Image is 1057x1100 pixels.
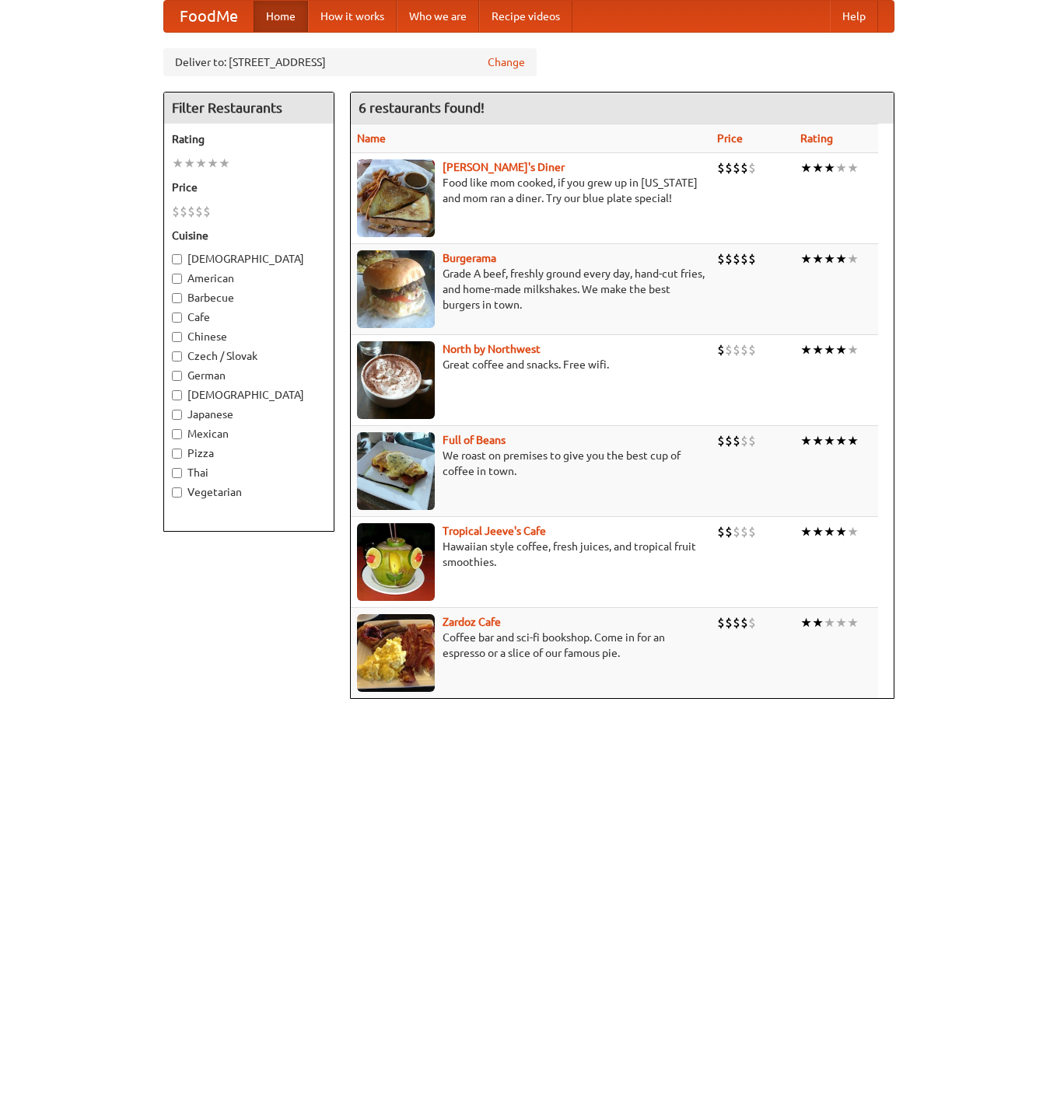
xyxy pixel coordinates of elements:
[172,180,326,195] h5: Price
[800,614,812,631] li: ★
[397,1,479,32] a: Who we are
[357,175,705,206] p: Food like mom cooked, if you grew up in [US_STATE] and mom ran a diner. Try our blue plate special!
[172,371,182,381] input: German
[717,159,725,176] li: $
[187,203,195,220] li: $
[203,203,211,220] li: $
[847,159,859,176] li: ★
[748,341,756,358] li: $
[172,329,326,344] label: Chinese
[847,341,859,358] li: ★
[717,614,725,631] li: $
[824,432,835,449] li: ★
[172,203,180,220] li: $
[172,445,326,461] label: Pizza
[172,465,326,480] label: Thai
[357,132,386,145] a: Name
[357,448,705,479] p: We roast on premises to give you the best cup of coffee in town.
[812,523,824,540] li: ★
[733,250,740,267] li: $
[740,523,748,540] li: $
[748,159,756,176] li: $
[717,341,725,358] li: $
[824,159,835,176] li: ★
[479,1,572,32] a: Recipe videos
[219,155,230,172] li: ★
[824,614,835,631] li: ★
[800,432,812,449] li: ★
[725,432,733,449] li: $
[748,614,756,631] li: $
[824,250,835,267] li: ★
[835,250,847,267] li: ★
[733,614,740,631] li: $
[717,132,743,145] a: Price
[443,525,546,537] b: Tropical Jeeve's Cafe
[748,432,756,449] li: $
[725,614,733,631] li: $
[740,614,748,631] li: $
[488,54,525,70] a: Change
[172,410,182,420] input: Japanese
[164,1,254,32] a: FoodMe
[740,250,748,267] li: $
[180,203,187,220] li: $
[812,614,824,631] li: ★
[748,250,756,267] li: $
[835,341,847,358] li: ★
[800,132,833,145] a: Rating
[733,159,740,176] li: $
[824,523,835,540] li: ★
[800,159,812,176] li: ★
[172,309,326,325] label: Cafe
[172,426,326,442] label: Mexican
[835,159,847,176] li: ★
[717,250,725,267] li: $
[172,348,326,364] label: Czech / Slovak
[172,271,326,286] label: American
[172,429,182,439] input: Mexican
[847,432,859,449] li: ★
[443,161,565,173] a: [PERSON_NAME]'s Diner
[172,251,326,267] label: [DEMOGRAPHIC_DATA]
[359,100,485,115] ng-pluralize: 6 restaurants found!
[172,387,326,403] label: [DEMOGRAPHIC_DATA]
[172,368,326,383] label: German
[443,343,541,355] b: North by Northwest
[172,313,182,323] input: Cafe
[443,252,496,264] a: Burgerama
[740,341,748,358] li: $
[847,614,859,631] li: ★
[835,614,847,631] li: ★
[725,159,733,176] li: $
[443,434,506,446] a: Full of Beans
[812,250,824,267] li: ★
[172,254,182,264] input: [DEMOGRAPHIC_DATA]
[835,432,847,449] li: ★
[195,203,203,220] li: $
[184,155,195,172] li: ★
[172,468,182,478] input: Thai
[357,357,705,372] p: Great coffee and snacks. Free wifi.
[172,131,326,147] h5: Rating
[443,616,501,628] a: Zardoz Cafe
[812,432,824,449] li: ★
[725,341,733,358] li: $
[740,159,748,176] li: $
[800,523,812,540] li: ★
[830,1,878,32] a: Help
[800,250,812,267] li: ★
[835,523,847,540] li: ★
[172,407,326,422] label: Japanese
[812,341,824,358] li: ★
[172,449,182,459] input: Pizza
[172,290,326,306] label: Barbecue
[164,93,334,124] h4: Filter Restaurants
[725,523,733,540] li: $
[357,159,435,237] img: sallys.jpg
[172,228,326,243] h5: Cuisine
[847,250,859,267] li: ★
